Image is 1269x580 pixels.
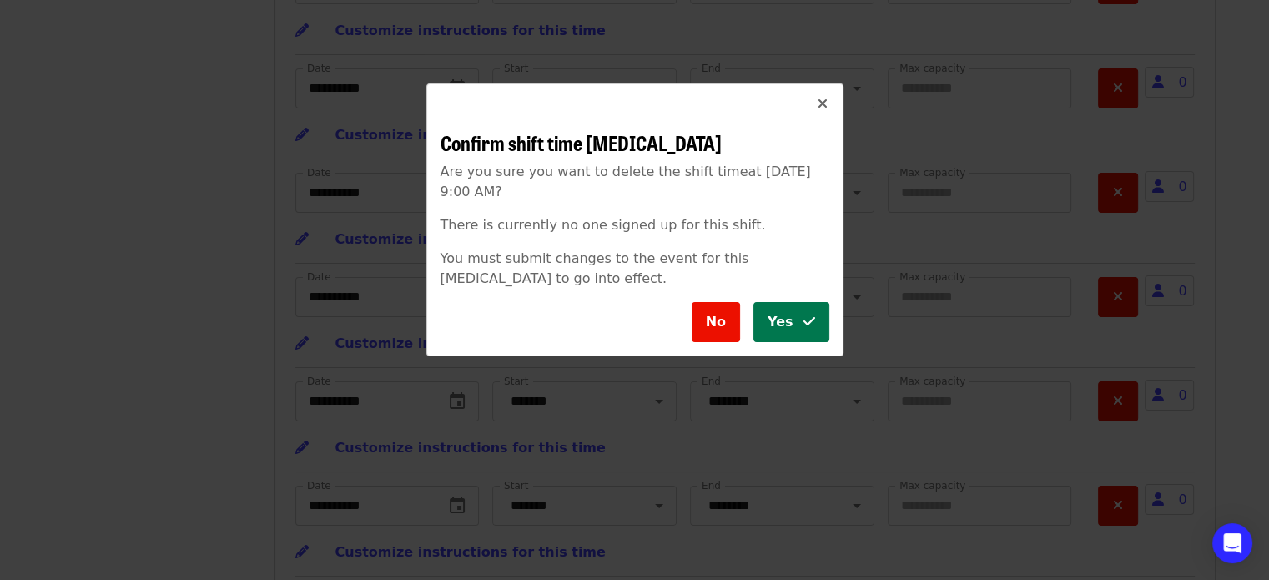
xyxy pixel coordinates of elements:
[441,215,829,235] p: There is currently no one signed up for this shift.
[768,312,793,332] span: Yes
[692,302,740,342] button: No
[803,84,843,124] button: Close
[803,314,815,330] i: check icon
[441,249,829,289] p: You must submit changes to the event for this [MEDICAL_DATA] to go into effect.
[441,128,722,157] span: Confirm shift time [MEDICAL_DATA]
[753,302,829,342] button: Yes
[1212,523,1252,563] div: Open Intercom Messenger
[441,162,829,202] p: Are you sure you want to delete the shift time at [DATE] 9:00 AM ?
[818,96,828,112] i: times icon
